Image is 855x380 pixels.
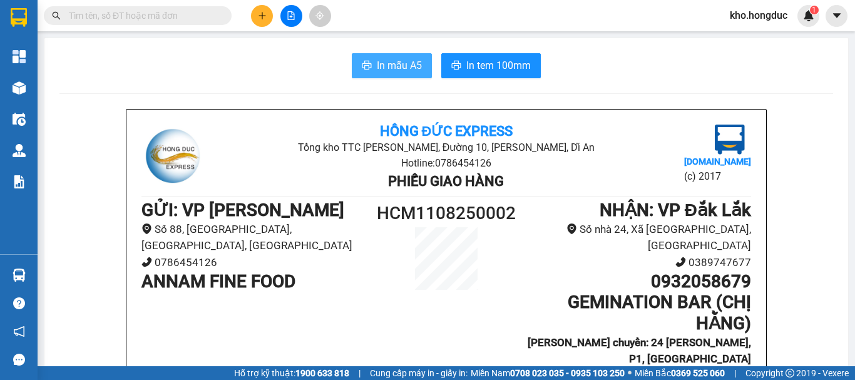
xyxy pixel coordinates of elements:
[13,175,26,188] img: solution-icon
[812,6,816,14] span: 1
[466,58,531,73] span: In tem 100mm
[715,125,745,155] img: logo.jpg
[141,200,344,220] b: GỬI : VP [PERSON_NAME]
[684,168,751,184] li: (c) 2017
[13,81,26,95] img: warehouse-icon
[13,297,25,309] span: question-circle
[675,257,686,267] span: phone
[309,5,331,27] button: aim
[13,144,26,157] img: warehouse-icon
[11,8,27,27] img: logo-vxr
[141,254,370,271] li: 0786454126
[528,336,751,366] b: [PERSON_NAME] chuyển: 24 [PERSON_NAME], P1, [GEOGRAPHIC_DATA]
[52,11,61,20] span: search
[510,368,625,378] strong: 0708 023 035 - 0935 103 250
[628,371,632,376] span: ⚪️
[69,9,217,23] input: Tìm tên, số ĐT hoặc mã đơn
[734,366,736,380] span: |
[471,366,625,380] span: Miền Nam
[380,123,513,139] b: Hồng Đức Express
[141,257,152,267] span: phone
[359,366,361,380] span: |
[826,5,847,27] button: caret-down
[566,223,577,234] span: environment
[295,368,349,378] strong: 1900 633 818
[523,254,751,271] li: 0389747677
[441,53,541,78] button: printerIn tem 100mm
[362,60,372,72] span: printer
[141,271,370,292] h1: ANNAM FINE FOOD
[671,368,725,378] strong: 0369 525 060
[684,157,751,167] b: [DOMAIN_NAME]
[451,60,461,72] span: printer
[141,223,152,234] span: environment
[720,8,797,23] span: kho.hongduc
[370,366,468,380] span: Cung cấp máy in - giấy in:
[523,292,751,334] h1: GEMINATION BAR (CHỊ HẰNG)
[523,221,751,254] li: Số nhà 24, Xã [GEOGRAPHIC_DATA], [GEOGRAPHIC_DATA]
[13,113,26,126] img: warehouse-icon
[234,366,349,380] span: Hỗ trợ kỹ thuật:
[523,271,751,292] h1: 0932058679
[831,10,842,21] span: caret-down
[243,140,649,155] li: Tổng kho TTC [PERSON_NAME], Đường 10, [PERSON_NAME], Dĩ An
[377,58,422,73] span: In mẫu A5
[13,50,26,63] img: dashboard-icon
[388,173,504,189] b: Phiếu giao hàng
[315,11,324,20] span: aim
[370,200,523,227] h1: HCM1108250002
[600,200,751,220] b: NHẬN : VP Đắk Lắk
[352,53,432,78] button: printerIn mẫu A5
[635,366,725,380] span: Miền Bắc
[141,221,370,254] li: Số 88, [GEOGRAPHIC_DATA], [GEOGRAPHIC_DATA], [GEOGRAPHIC_DATA]
[803,10,814,21] img: icon-new-feature
[280,5,302,27] button: file-add
[258,11,267,20] span: plus
[786,369,794,377] span: copyright
[251,5,273,27] button: plus
[141,125,204,187] img: logo.jpg
[810,6,819,14] sup: 1
[243,155,649,171] li: Hotline: 0786454126
[13,269,26,282] img: warehouse-icon
[287,11,295,20] span: file-add
[13,354,25,366] span: message
[13,326,25,337] span: notification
